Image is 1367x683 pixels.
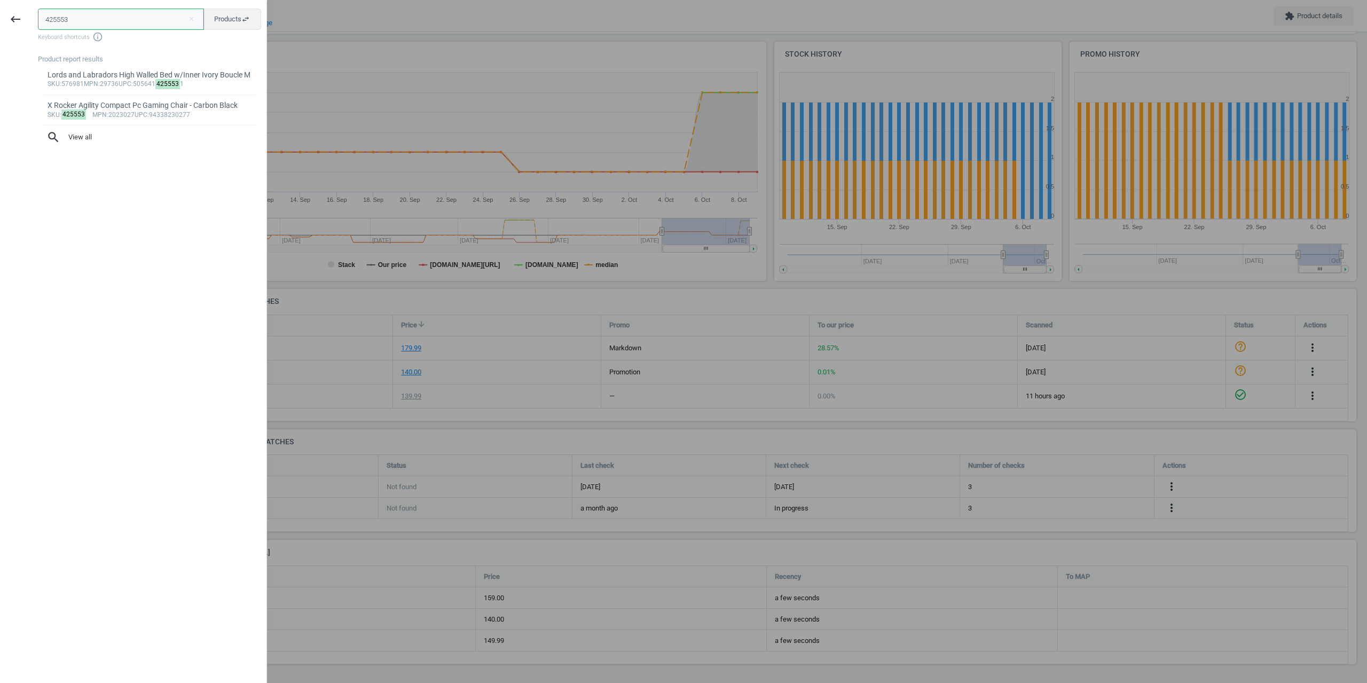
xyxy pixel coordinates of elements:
[46,130,253,144] span: View all
[48,70,252,80] div: Lords and Labradors High Walled Bed w/Inner Ivory Boucle M
[38,54,266,64] div: Product report results
[155,79,180,89] mark: 425553
[48,80,60,88] span: sku
[183,14,199,24] button: Close
[203,9,261,30] button: Productsswap_horiz
[241,15,250,23] i: swap_horiz
[135,111,147,119] span: upc
[214,14,250,24] span: Products
[3,7,28,32] button: keyboard_backspace
[38,9,204,30] input: Enter the SKU or product name
[46,130,60,144] i: search
[84,80,98,88] span: mpn
[38,125,261,149] button: searchView all
[38,32,261,42] span: Keyboard shortcuts
[61,109,87,120] mark: 425553
[9,13,22,26] i: keyboard_backspace
[92,111,107,119] span: mpn
[92,32,103,42] i: info_outline
[48,80,252,89] div: :576981 :29736 :505641 1
[48,111,252,120] div: : :2023027 :94338230277
[119,80,131,88] span: upc
[48,111,60,119] span: sku
[48,100,252,111] div: X Rocker Agility Compact Pc Gaming Chair - Carbon Black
